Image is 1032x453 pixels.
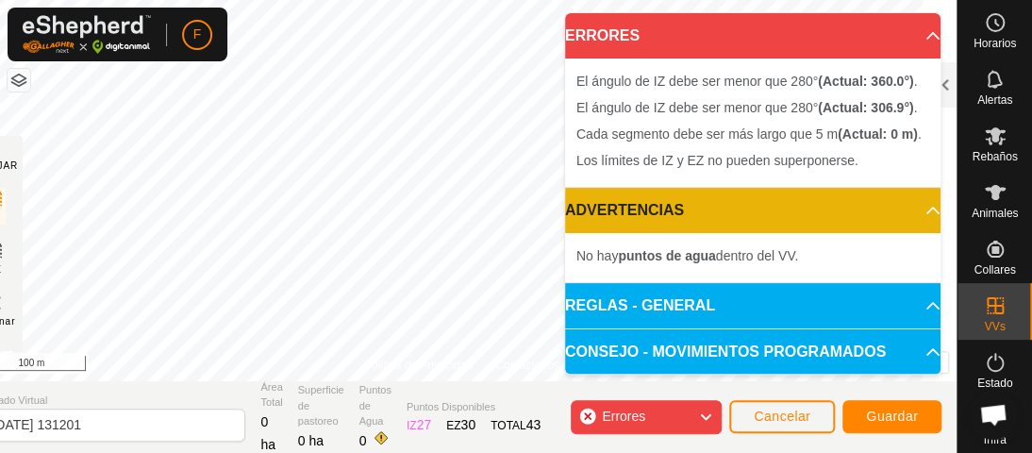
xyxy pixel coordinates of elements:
[260,379,282,411] span: Área Total
[576,153,858,168] span: Los límites de IZ y EZ no pueden superponerse.
[407,415,431,435] div: IZ
[298,433,324,448] span: 0 ha
[974,38,1016,49] span: Horarios
[576,126,922,142] span: Cada segmento debe ser más largo que 5 m .
[359,433,367,448] span: 0
[446,415,475,435] div: EZ
[364,357,473,374] a: Política de Privacidad
[565,341,886,363] span: CONSEJO - MOVIMIENTOS PROGRAMADOS
[602,409,645,424] span: Errores
[565,199,684,222] span: ADVERTENCIAS
[576,248,798,263] span: No hay dentro del VV.
[565,294,715,317] span: REGLAS - GENERAL
[23,15,151,54] img: Logo Gallagher
[260,414,275,452] span: 0 ha
[838,126,918,142] b: (Actual: 0 m)
[526,417,541,432] span: 43
[407,399,541,415] span: Puntos Disponibles
[565,188,940,233] p-accordion-header: ADVERTENCIAS
[565,25,640,47] span: ERRORES
[8,69,30,92] button: Capas del Mapa
[359,382,391,429] span: Puntos de Agua
[972,151,1017,162] span: Rebaños
[866,409,918,424] span: Guardar
[417,417,432,432] span: 27
[576,74,917,89] span: El ángulo de IZ debe ser menor que 280° .
[972,208,1018,219] span: Animales
[565,13,940,59] p-accordion-header: ERRORES
[818,100,913,115] b: (Actual: 306.9°)
[298,382,344,429] span: Superficie de pastoreo
[818,74,913,89] b: (Actual: 360.0°)
[565,59,940,187] p-accordion-content: ERRORES
[977,377,1012,389] span: Estado
[983,434,1006,445] span: Infra
[565,283,940,328] p-accordion-header: REGLAS - GENERAL
[754,409,810,424] span: Cancelar
[565,233,940,282] p-accordion-content: ADVERTENCIAS
[968,389,1019,440] a: Chat abierto
[491,415,541,435] div: TOTAL
[460,417,475,432] span: 30
[565,329,940,375] p-accordion-header: CONSEJO - MOVIMIENTOS PROGRAMADOS
[729,400,835,433] button: Cancelar
[984,321,1005,332] span: VVs
[576,100,917,115] span: El ángulo de IZ debe ser menor que 280° .
[495,357,558,374] a: Contáctenos
[974,264,1015,276] span: Collares
[842,400,941,433] button: Guardar
[977,94,1012,106] span: Alertas
[193,25,202,44] span: F
[618,248,715,263] b: puntos de agua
